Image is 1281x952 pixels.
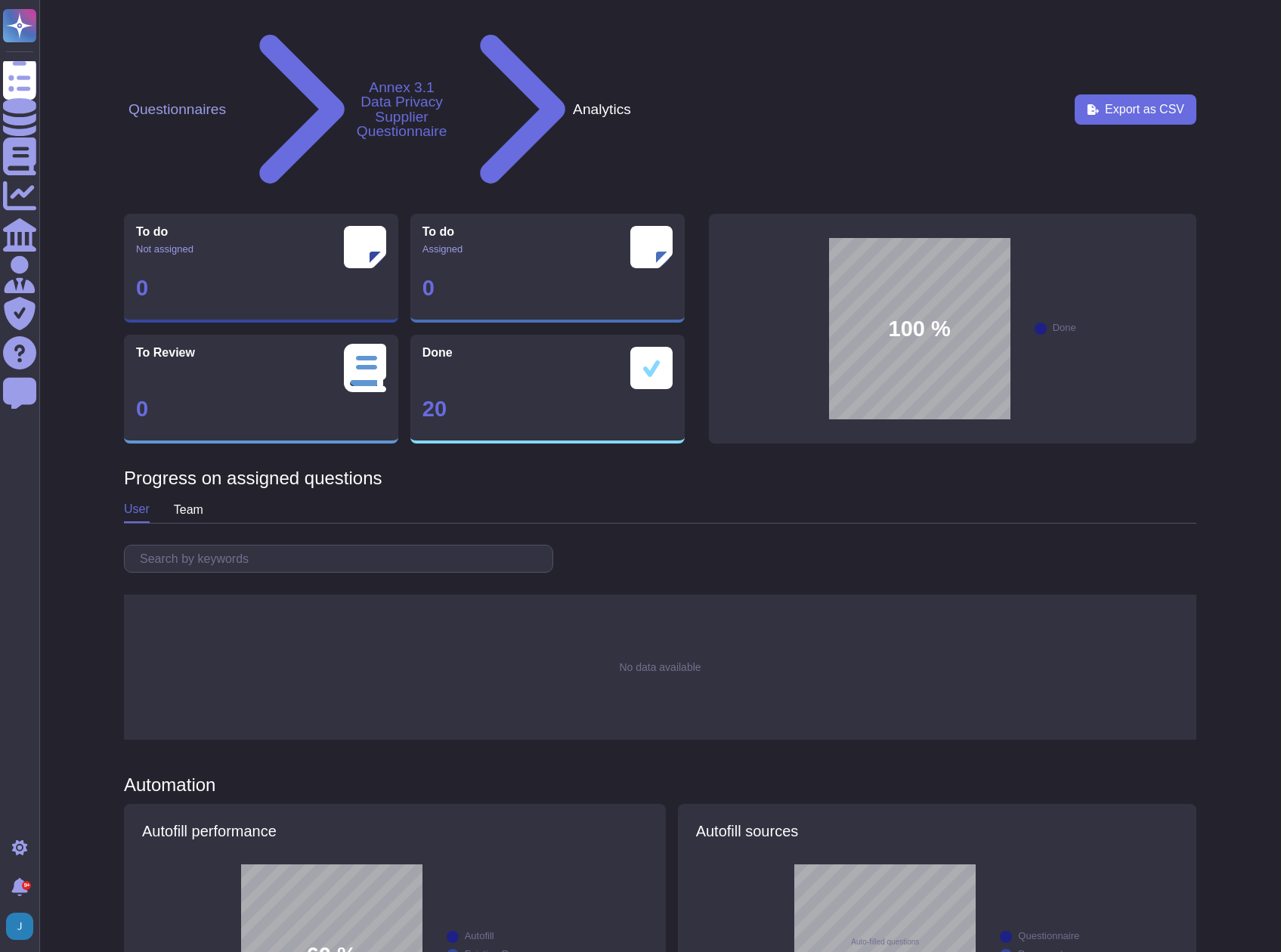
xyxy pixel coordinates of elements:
[352,79,451,139] button: Annex 3.1 Data Privacy Supplier Questionnaire
[124,101,231,117] button: Questionnaires
[174,498,203,522] div: team
[136,277,386,299] div: 0
[573,102,631,116] div: Analytics
[696,822,1178,840] h5: Autofill sources
[136,244,193,254] span: Not assigned
[136,398,386,420] div: 0
[136,347,195,359] span: To Review
[889,318,951,340] span: 100 %
[124,774,1196,796] h4: Automation
[1053,323,1076,332] div: Done
[465,931,494,941] div: Autofill
[422,277,673,299] div: 0
[6,913,33,940] img: user
[1018,931,1079,941] div: Questionnaire
[1105,104,1184,116] span: Export as CSV
[851,938,919,946] span: Auto-filled questions
[1075,94,1196,125] button: Export as CSV
[132,546,552,572] input: Search by keywords
[22,881,31,890] div: 9+
[422,244,463,254] span: Assigned
[619,662,701,672] span: No data available
[136,226,168,238] span: To do
[142,822,648,840] h5: Autofill performance
[124,468,1196,490] h4: Progress on assigned questions
[422,347,453,359] span: Done
[3,910,44,943] button: user
[124,497,150,523] div: user
[422,226,454,238] span: To do
[422,398,673,420] div: 20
